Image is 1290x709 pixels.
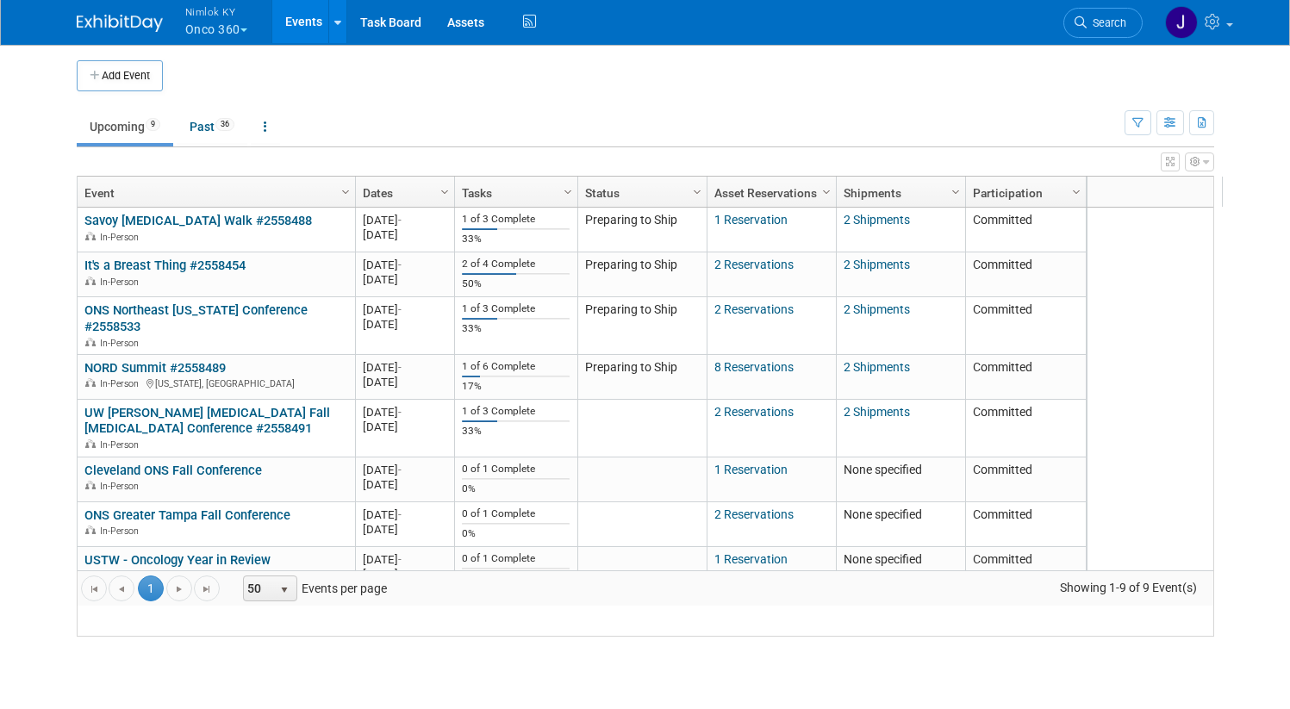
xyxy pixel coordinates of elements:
img: In-Person Event [85,526,96,534]
span: - [398,258,402,271]
div: 0 of 1 Complete [462,552,570,565]
a: Column Settings [688,178,707,204]
div: 50% [462,277,570,290]
span: - [398,553,402,566]
span: 9 [146,118,160,131]
span: None specified [844,507,922,521]
a: 2 Reservations [714,405,794,419]
img: In-Person Event [85,338,96,346]
a: 2 Reservations [714,507,794,521]
a: 2 Reservations [714,302,794,316]
a: Savoy [MEDICAL_DATA] Walk #2558488 [84,213,312,228]
div: [DATE] [363,420,446,434]
span: Nimlok KY [185,3,247,21]
span: - [398,303,402,316]
a: Go to the last page [194,575,220,601]
div: [DATE] [363,567,446,582]
td: Preparing to Ship [577,252,707,297]
span: In-Person [100,439,144,451]
span: In-Person [100,232,144,243]
div: 1 of 3 Complete [462,405,570,418]
button: Add Event [77,60,163,91]
a: Go to the next page [166,575,192,601]
span: - [398,361,402,374]
div: [DATE] [363,375,446,389]
div: [DATE] [363,302,446,317]
td: Committed [965,208,1086,252]
a: NORD Summit #2558489 [84,360,226,376]
td: Committed [965,457,1086,502]
div: 33% [462,425,570,438]
span: Column Settings [339,185,352,199]
a: Column Settings [336,178,355,204]
div: [DATE] [363,405,446,420]
div: 17% [462,380,570,393]
a: UW [PERSON_NAME] [MEDICAL_DATA] Fall [MEDICAL_DATA] Conference #2558491 [84,405,330,437]
span: Column Settings [819,185,833,199]
span: 36 [215,118,234,131]
td: Committed [965,355,1086,400]
span: 50 [244,576,273,600]
td: Committed [965,547,1086,592]
div: 33% [462,322,570,335]
span: select [277,583,291,597]
div: [DATE] [363,552,446,567]
a: Column Settings [435,178,454,204]
div: 0% [462,482,570,495]
span: Column Settings [561,185,575,199]
a: ONS Northeast [US_STATE] Conference #2558533 [84,302,308,334]
span: - [398,406,402,419]
td: Committed [965,502,1086,547]
span: Column Settings [690,185,704,199]
span: Search [1087,16,1126,29]
span: Column Settings [949,185,963,199]
a: It's a Breast Thing #2558454 [84,258,246,273]
td: Committed [965,252,1086,297]
div: [DATE] [363,507,446,522]
a: Status [585,178,695,208]
span: Showing 1-9 of 9 Event(s) [1044,575,1212,600]
span: - [398,214,402,227]
a: 2 Shipments [844,258,910,271]
span: In-Person [100,277,144,288]
img: In-Person Event [85,277,96,285]
a: USTW - Oncology Year in Review [84,552,271,568]
a: Dates [363,178,443,208]
img: Jamie Dunn [1165,6,1198,39]
div: 0 of 1 Complete [462,463,570,476]
img: In-Person Event [85,481,96,489]
span: In-Person [100,378,144,389]
a: 2 Shipments [844,302,910,316]
img: In-Person Event [85,232,96,240]
span: Go to the next page [172,582,186,596]
a: 2 Shipments [844,213,910,227]
div: [DATE] [363,258,446,272]
span: Column Settings [438,185,452,199]
div: 1 of 3 Complete [462,302,570,315]
div: 1 of 6 Complete [462,360,570,373]
a: Cleveland ONS Fall Conference [84,463,262,478]
div: 2 of 4 Complete [462,258,570,271]
a: Participation [973,178,1075,208]
div: [DATE] [363,272,446,287]
a: Event [84,178,344,208]
span: - [398,463,402,476]
div: [US_STATE], [GEOGRAPHIC_DATA] [84,376,347,390]
a: Tasks [462,178,566,208]
div: [DATE] [363,463,446,477]
img: ExhibitDay [77,15,163,32]
span: None specified [844,463,922,476]
a: Go to the previous page [109,575,134,601]
span: Go to the last page [200,582,214,596]
div: [DATE] [363,317,446,332]
a: 1 Reservation [714,213,788,227]
div: [DATE] [363,522,446,537]
a: 1 Reservation [714,463,788,476]
img: In-Person Event [85,439,96,448]
a: Go to the first page [81,575,107,601]
div: 0% [462,527,570,540]
a: ONS Greater Tampa Fall Conference [84,507,290,523]
span: Go to the previous page [115,582,128,596]
td: Preparing to Ship [577,208,707,252]
div: 1 of 3 Complete [462,213,570,226]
